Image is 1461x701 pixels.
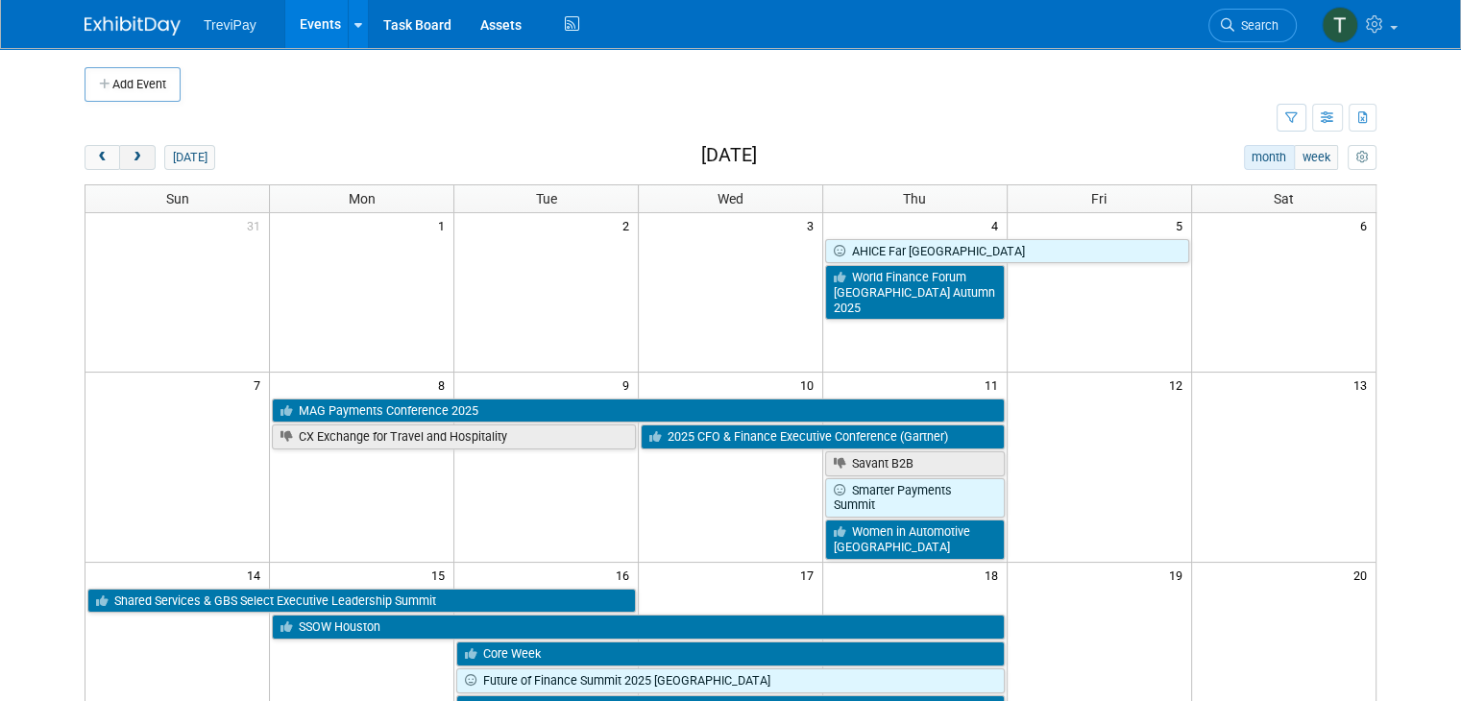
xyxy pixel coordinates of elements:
[1351,563,1376,587] span: 20
[825,265,1005,320] a: World Finance Forum [GEOGRAPHIC_DATA] Autumn 2025
[1358,213,1376,237] span: 6
[805,213,822,237] span: 3
[825,451,1005,476] a: Savant B2B
[701,145,757,166] h2: [DATE]
[718,191,743,206] span: Wed
[1274,191,1294,206] span: Sat
[1174,213,1191,237] span: 5
[85,67,181,102] button: Add Event
[164,145,215,170] button: [DATE]
[456,668,1005,693] a: Future of Finance Summit 2025 [GEOGRAPHIC_DATA]
[245,213,269,237] span: 31
[798,373,822,397] span: 10
[825,239,1189,264] a: AHICE Far [GEOGRAPHIC_DATA]
[621,373,638,397] span: 9
[456,641,1005,666] a: Core Week
[983,563,1007,587] span: 18
[1167,373,1191,397] span: 12
[87,589,636,614] a: Shared Services & GBS Select Executive Leadership Summit
[798,563,822,587] span: 17
[85,16,181,36] img: ExhibitDay
[436,373,453,397] span: 8
[1355,152,1368,164] i: Personalize Calendar
[1294,145,1338,170] button: week
[903,191,926,206] span: Thu
[349,191,376,206] span: Mon
[621,213,638,237] span: 2
[641,424,1005,449] a: 2025 CFO & Finance Executive Conference (Gartner)
[614,563,638,587] span: 16
[272,424,636,449] a: CX Exchange for Travel and Hospitality
[252,373,269,397] span: 7
[1348,145,1376,170] button: myCustomButton
[983,373,1007,397] span: 11
[825,478,1005,518] a: Smarter Payments Summit
[825,520,1005,559] a: Women in Automotive [GEOGRAPHIC_DATA]
[1322,7,1358,43] img: Tara DePaepe
[272,399,1004,423] a: MAG Payments Conference 2025
[204,17,256,33] span: TreviPay
[989,213,1007,237] span: 4
[1091,191,1107,206] span: Fri
[1244,145,1295,170] button: month
[85,145,120,170] button: prev
[245,563,269,587] span: 14
[436,213,453,237] span: 1
[272,615,1004,640] a: SSOW Houston
[1208,9,1297,42] a: Search
[1351,373,1376,397] span: 13
[119,145,155,170] button: next
[1167,563,1191,587] span: 19
[536,191,557,206] span: Tue
[1234,18,1278,33] span: Search
[166,191,189,206] span: Sun
[429,563,453,587] span: 15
